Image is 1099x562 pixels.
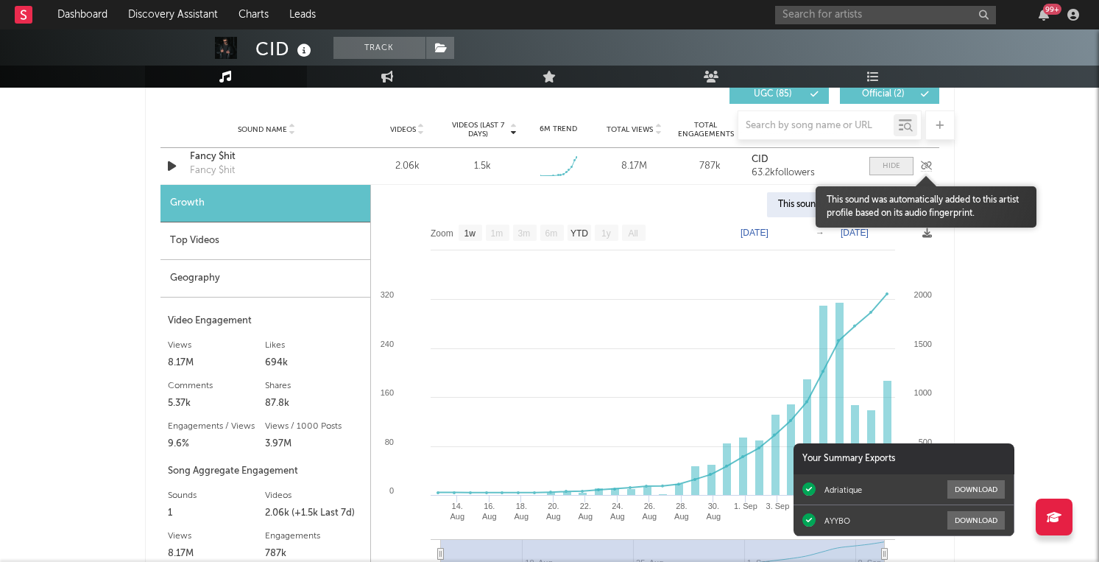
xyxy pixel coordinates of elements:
text: 500 [918,438,931,446]
button: Track [333,37,425,59]
div: 87.8k [265,395,363,412]
text: 30. Aug [706,502,721,521]
text: 80 [384,438,393,446]
div: Views [168,337,266,354]
text: 18. Aug [514,502,529,521]
text: 6m [545,228,557,239]
a: CID [752,155,854,165]
text: 20. Aug [546,502,561,521]
strong: CID [752,155,768,164]
div: Views / 1000 Posts [265,418,363,435]
div: 8.17M [600,159,668,174]
input: Search for artists [775,6,996,24]
div: This sound [767,192,832,217]
text: 3m [517,228,530,239]
div: Views [168,527,266,545]
text: 28. Aug [674,502,689,521]
div: 8.17M [168,354,266,372]
div: 9.6% [168,435,266,453]
text: 160 [380,388,393,397]
button: Official(2) [840,85,939,104]
text: All [628,228,637,239]
div: Your Summary Exports [794,443,1014,474]
div: 99 + [1043,4,1061,15]
div: Videos [265,487,363,505]
div: Engagements / Views [168,418,266,435]
div: 2.06k [373,159,442,174]
div: AYYBO [824,516,850,526]
a: Fancy $hit [190,150,344,164]
text: 1500 [914,340,931,348]
text: 320 [380,290,393,299]
text: 22. Aug [578,502,593,521]
div: Fancy $hit [190,164,235,178]
div: Adriatique [824,485,862,495]
div: Geography [160,260,370,298]
div: CID [255,37,315,61]
div: 694k [265,354,363,372]
button: Download [947,480,1005,499]
text: Zoom [431,228,453,239]
div: 787k [676,159,744,174]
div: Video Engagement [168,312,363,330]
div: Sounds [168,487,266,505]
text: 3. Sep [766,502,789,510]
div: 3.97M [265,435,363,453]
input: Search by song name or URL [738,120,894,132]
div: 2.06k (+1.5k Last 7d) [265,505,363,522]
span: UGC ( 85 ) [739,90,807,99]
text: 1000 [914,388,931,397]
text: 14. Aug [450,502,464,521]
button: UGC(85) [729,85,829,104]
text: 1m [490,228,503,239]
div: 1 [168,505,266,522]
div: Comments [168,377,266,395]
span: Official ( 2 ) [849,90,917,99]
text: → [816,228,824,238]
div: Likes [265,337,363,354]
text: 0 [389,486,393,495]
button: Download [947,511,1005,530]
text: 16. Aug [481,502,496,521]
div: Top Videos [160,222,370,260]
text: 1. Sep [734,502,757,510]
text: 1w [464,228,476,239]
text: 2000 [914,290,931,299]
button: 99+ [1039,9,1049,21]
text: 24. Aug [610,502,625,521]
text: [DATE] [841,228,869,238]
text: YTD [570,228,587,239]
span: This sound was automatically added to this artist profile based on its audio fingerprint. [816,194,1036,220]
div: Song Aggregate Engagement [168,463,363,480]
text: [DATE] [741,228,768,238]
div: Shares [265,377,363,395]
div: 1.5k [474,159,491,174]
div: Engagements [265,527,363,545]
div: 63.2k followers [752,168,854,178]
div: 5.37k [168,395,266,412]
text: 240 [380,340,393,348]
text: 1y [601,228,611,239]
div: Growth [160,185,370,222]
text: 26. Aug [642,502,657,521]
